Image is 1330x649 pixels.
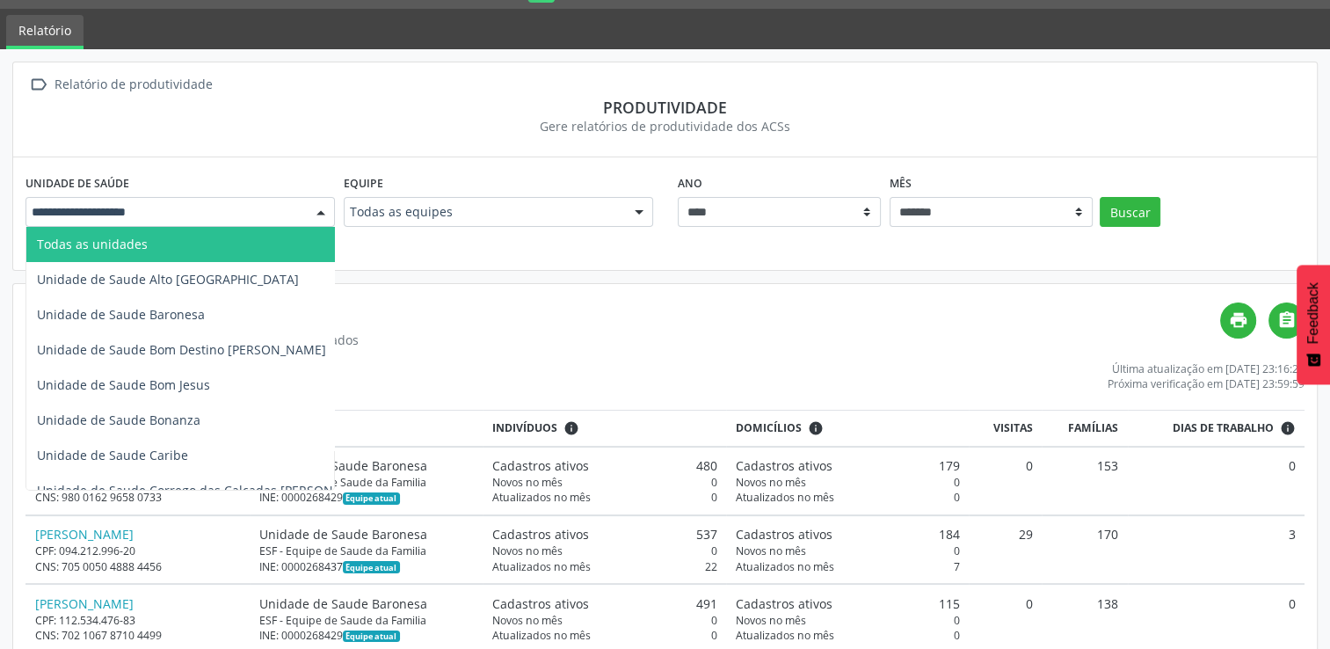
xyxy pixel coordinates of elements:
div: 480 [492,456,716,475]
div: 22 [492,559,716,574]
i:  [25,72,51,98]
a:  Relatório de produtividade [25,72,215,98]
div: 0 [492,543,716,558]
span: Unidade de Saude Bom Destino [PERSON_NAME] [37,341,326,358]
div: Gere relatórios de produtividade dos ACSs [25,117,1305,135]
span: Dias de trabalho [1173,420,1274,436]
span: Atualizados no mês [735,628,833,643]
label: Ano [678,170,702,197]
span: Unidade de Saude Bonanza [37,412,200,428]
span: Todas as equipes [350,203,617,221]
span: Domicílios [735,420,801,436]
span: Atualizados no mês [492,490,591,505]
div: 0 [735,475,959,490]
div: ESF - Equipe de Saude da Familia [259,543,474,558]
i: <div class="text-left"> <div> <strong>Cadastros ativos:</strong> Cadastros que estão vinculados a... [563,420,579,436]
div: Unidade de Saude Baronesa [259,525,474,543]
span: Atualizados no mês [492,559,591,574]
span: Esta é a equipe atual deste Agente [343,561,400,573]
div: 115 [735,594,959,613]
span: Cadastros ativos [735,594,832,613]
a: print [1220,303,1256,339]
span: Novos no mês [735,475,805,490]
label: Equipe [344,170,383,197]
i: <div class="text-left"> <div> <strong>Cadastros ativos:</strong> Cadastros que estão vinculados a... [807,420,823,436]
div: 184 [735,525,959,543]
div: CNS: 980 0162 9658 0733 [35,490,241,505]
a:  [1268,303,1305,339]
span: Atualizados no mês [735,559,833,574]
td: 0 [969,447,1042,515]
div: Próxima verificação em [DATE] 23:59:59 [1108,376,1305,391]
label: Unidade de saúde [25,170,129,197]
div: Última atualização em [DATE] 23:16:27 [1108,361,1305,376]
span: Atualizados no mês [735,490,833,505]
div: CNS: 705 0050 4888 4456 [35,559,241,574]
span: Unidade de Saude Corrego das Calcadas [PERSON_NAME] [37,482,379,499]
a: Relatório [6,15,84,49]
button: Feedback - Mostrar pesquisa [1297,265,1330,384]
div: Unidade de Saude Baronesa [259,456,474,475]
div: 179 [735,456,959,475]
span: Indivíduos [492,420,557,436]
span: Unidade de Saude Alto [GEOGRAPHIC_DATA] [37,271,299,288]
div: 537 [492,525,716,543]
h4: Relatório de produtividade [25,303,1220,324]
span: Novos no mês [492,613,563,628]
span: Unidade de Saude Bom Jesus [37,376,210,393]
span: Novos no mês [735,543,805,558]
div: CPF: 112.534.476-83 [35,613,241,628]
span: Novos no mês [735,613,805,628]
div: INE: 0000268437 [259,559,474,574]
div: ESF - Equipe de Saude da Familia [259,475,474,490]
i:  [1277,310,1297,330]
span: Cadastros ativos [492,525,589,543]
div: 0 [735,613,959,628]
span: Todas as unidades [37,236,148,252]
div: ESF - Equipe de Saude da Familia [259,613,474,628]
a: [PERSON_NAME] [35,595,134,612]
span: Unidade de Saude Baronesa [37,306,205,323]
div: CPF: 094.212.996-20 [35,543,241,558]
div: 0 [735,490,959,505]
td: 29 [969,515,1042,584]
td: 170 [1042,515,1128,584]
span: Atualizados no mês [492,628,591,643]
span: Cadastros ativos [492,456,589,475]
div: 0 [492,628,716,643]
i: Dias em que o(a) ACS fez pelo menos uma visita, ou ficha de cadastro individual ou cadastro domic... [1280,420,1296,436]
td: 0 [1128,447,1305,515]
div: Relatório de produtividade [51,72,215,98]
span: Novos no mês [492,543,563,558]
td: 3 [1128,515,1305,584]
label: Mês [890,170,912,197]
span: Unidade de Saude Caribe [37,447,188,463]
div: 0 [735,543,959,558]
span: Feedback [1305,282,1321,344]
td: 153 [1042,447,1128,515]
span: Esta é a equipe atual deste Agente [343,631,400,643]
span: Cadastros ativos [735,456,832,475]
span: Cadastros ativos [492,594,589,613]
div: 0 [492,475,716,490]
div: 0 [735,628,959,643]
a: [PERSON_NAME] [35,526,134,543]
span: Cadastros ativos [735,525,832,543]
div: 0 [492,613,716,628]
th: Visitas [969,411,1042,447]
div: 491 [492,594,716,613]
div: Produtividade [25,98,1305,117]
div: 0 [492,490,716,505]
th: Famílias [1042,411,1128,447]
div: 7 [735,559,959,574]
button: Buscar [1100,197,1160,227]
div: Somente agentes ativos no mês selecionado são listados [25,331,1220,349]
div: Unidade de Saude Baronesa [259,594,474,613]
span: Novos no mês [492,475,563,490]
th: Lotação [250,411,483,447]
div: CNS: 702 1067 8710 4499 [35,628,241,643]
div: INE: 0000268429 [259,628,474,643]
div: INE: 0000268429 [259,490,474,505]
i: print [1229,310,1248,330]
span: Esta é a equipe atual deste Agente [343,492,400,505]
